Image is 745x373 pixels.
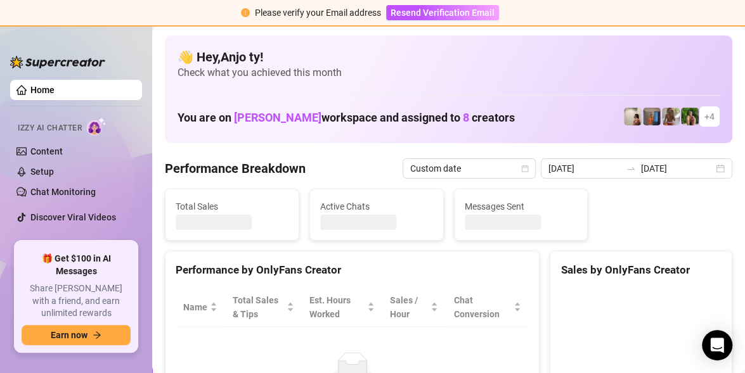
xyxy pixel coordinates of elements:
span: Total Sales [176,199,288,213]
a: Content [30,146,63,156]
a: Chat Monitoring [30,187,96,197]
span: to [626,163,636,174]
div: Performance by OnlyFans Creator [176,262,529,279]
span: Resend Verification Email [391,8,495,18]
h4: 👋 Hey, Anjo ty ! [178,48,720,66]
span: Chat Conversion [453,293,511,321]
span: Messages Sent [465,199,578,213]
img: logo-BBDzfeDw.svg [10,56,105,68]
img: Nathaniel [681,108,699,125]
span: 8 [463,111,469,124]
button: Earn nowarrow-right [22,325,131,345]
th: Name [176,288,225,327]
img: Ralphy [624,108,642,125]
a: Setup [30,167,54,177]
span: + 4 [704,110,715,123]
th: Total Sales & Tips [225,288,302,327]
h4: Performance Breakdown [165,160,306,177]
span: Active Chats [320,199,433,213]
span: Custom date [410,159,528,178]
span: Check what you achieved this month [178,66,720,80]
img: Wayne [643,108,661,125]
h1: You are on workspace and assigned to creators [178,111,515,125]
span: Sales / Hour [390,293,428,321]
span: Izzy AI Chatter [18,122,82,134]
span: arrow-right [93,331,101,339]
div: Please verify your Email address [255,6,381,20]
span: 🎁 Get $100 in AI Messages [22,253,131,277]
span: [PERSON_NAME] [234,111,321,124]
span: Name [183,300,207,314]
th: Chat Conversion [446,288,529,327]
a: Home [30,85,55,95]
div: Est. Hours Worked [309,293,365,321]
th: Sales / Hour [382,288,446,327]
img: Nathaniel [662,108,680,125]
span: Earn now [51,330,87,340]
span: Total Sales & Tips [233,293,284,321]
img: AI Chatter [87,117,107,136]
span: Share [PERSON_NAME] with a friend, and earn unlimited rewards [22,282,131,320]
span: swap-right [626,163,636,174]
a: Discover Viral Videos [30,212,116,222]
input: Start date [548,161,621,175]
div: Open Intercom Messenger [702,330,732,360]
span: calendar [521,165,529,172]
div: Sales by OnlyFans Creator [560,262,722,279]
button: Resend Verification Email [386,5,499,20]
input: End date [641,161,713,175]
span: exclamation-circle [241,8,250,17]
